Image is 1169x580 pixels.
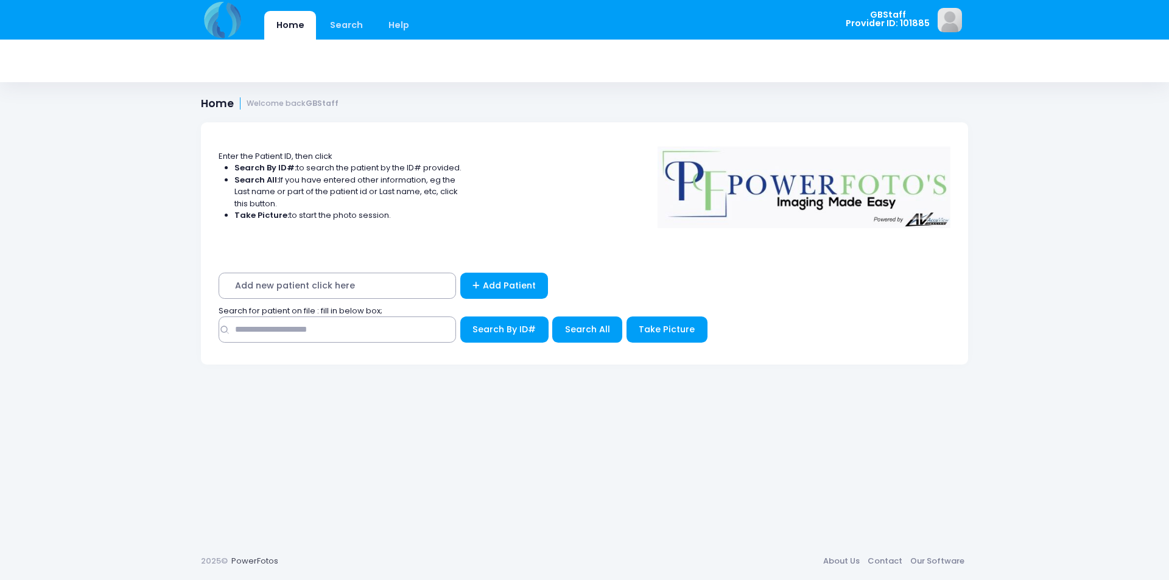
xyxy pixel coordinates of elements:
[938,8,962,32] img: image
[234,162,462,174] li: to search the patient by the ID# provided.
[377,11,421,40] a: Help
[264,11,316,40] a: Home
[306,98,339,108] strong: GBStaff
[846,10,930,28] span: GBStaff Provider ID: 101885
[234,174,279,186] strong: Search All:
[652,138,957,228] img: Logo
[819,550,863,572] a: About Us
[219,273,456,299] span: Add new patient click here
[234,209,289,221] strong: Take Picture:
[247,99,339,108] small: Welcome back
[234,209,462,222] li: to start the photo session.
[460,316,549,343] button: Search By ID#
[906,550,968,572] a: Our Software
[565,323,610,335] span: Search All
[552,316,622,343] button: Search All
[201,97,339,110] h1: Home
[231,555,278,567] a: PowerFotos
[201,555,228,567] span: 2025©
[639,323,695,335] span: Take Picture
[460,273,549,299] a: Add Patient
[234,174,462,210] li: If you have entered other information, eg the Last name or part of the patient id or Last name, e...
[863,550,906,572] a: Contact
[234,162,297,173] strong: Search By ID#:
[219,305,382,316] span: Search for patient on file : fill in below box;
[318,11,374,40] a: Search
[627,316,707,343] button: Take Picture
[472,323,536,335] span: Search By ID#
[219,150,332,162] span: Enter the Patient ID, then click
